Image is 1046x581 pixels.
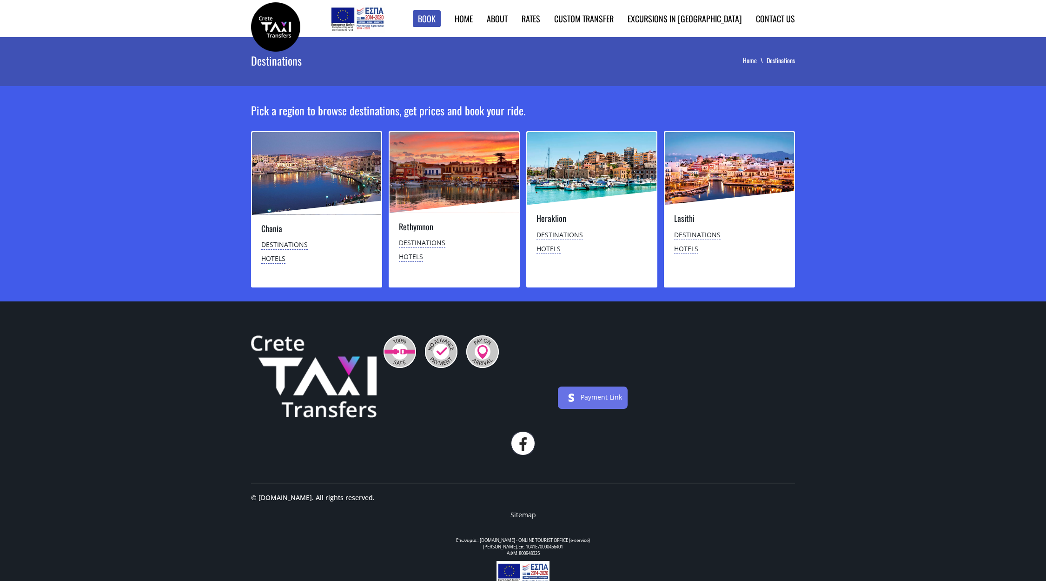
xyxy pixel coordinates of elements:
[487,13,508,25] a: About
[581,392,622,401] a: Payment Link
[564,390,579,405] img: stripe
[554,13,614,25] a: Custom Transfer
[251,102,795,131] h2: Pick a region to browse destinations, get prices and book your ride.
[261,240,308,250] a: Destinations
[390,132,519,213] img: Rethymnon
[674,230,721,240] a: Destinations
[536,212,566,224] a: Heraklion
[527,132,656,205] img: Heraklion
[399,220,433,233] a: Rethymnon
[261,222,282,234] a: Chania
[330,5,385,33] img: e-bannersEUERDF180X90.jpg
[384,335,416,368] img: 100% Safe
[251,493,375,510] p: © [DOMAIN_NAME]. All rights reserved.
[251,537,795,556] div: Επωνυμία : [DOMAIN_NAME] - ONLINE TOURIST OFFICE (e-service) [PERSON_NAME].Επ. 1041Ε70000456401 Α...
[510,510,536,519] a: Sitemap
[251,21,300,31] a: Crete Taxi Transfers | Top Destinations in Crete | Crete Taxi Transfers
[251,37,519,84] h1: Destinations
[251,335,377,418] img: Crete Taxi Transfers
[536,230,583,240] a: Destinations
[425,335,457,368] img: No Advance Payment
[399,238,445,248] a: Destinations
[756,13,795,25] a: Contact us
[511,432,535,455] a: facebook
[674,212,695,224] a: Lasithi
[743,55,767,65] a: Home
[628,13,742,25] a: Excursions in [GEOGRAPHIC_DATA]
[536,244,561,254] a: Hotels
[522,13,540,25] a: Rates
[674,244,698,254] a: Hotels
[251,2,300,52] img: Crete Taxi Transfers | Top Destinations in Crete | Crete Taxi Transfers
[665,132,794,205] img: Lasithi
[252,132,381,215] img: Chania
[767,56,795,65] li: Destinations
[455,13,473,25] a: Home
[413,10,441,27] a: Book
[261,254,285,264] a: Hotels
[466,335,499,368] img: Pay On Arrival
[399,252,423,262] a: Hotels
